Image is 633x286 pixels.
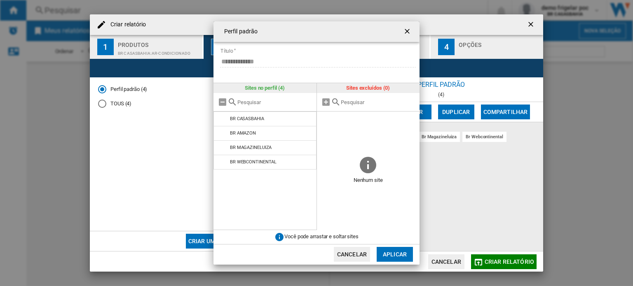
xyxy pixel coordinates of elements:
div: Sites no perfil (4) [213,83,316,93]
button: Aplicar [377,247,413,262]
input: Pesquisar [237,99,312,105]
div: BR CASASBAHIA [230,116,264,121]
div: BR AMAZON [230,130,256,136]
ng-md-icon: getI18NText('BUTTONS.CLOSE_DIALOG') [403,27,413,37]
button: Cancelar [334,247,370,262]
span: Nenhum site [317,174,420,187]
button: getI18NText('BUTTONS.CLOSE_DIALOG') [400,23,416,40]
span: Você pode arrastar e soltar sites [284,233,359,239]
h4: Perfil padrão [220,28,258,36]
div: Sites excluídos (0) [317,83,420,93]
div: BR WEBCONTINENTAL [230,159,277,165]
div: BR MAGAZINELUIZA [230,145,272,150]
md-icon: Remover tudo [218,97,227,107]
input: Pesquisar [341,99,416,105]
md-icon: Adicionar todos [321,97,331,107]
